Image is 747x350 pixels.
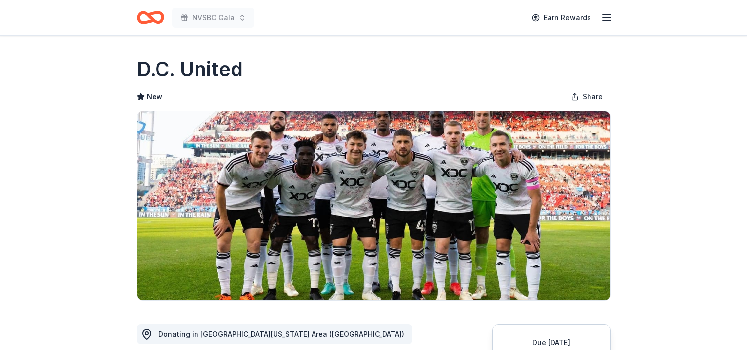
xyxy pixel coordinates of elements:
[172,8,254,28] button: NVSBC Gala
[505,337,598,349] div: Due [DATE]
[137,6,164,29] a: Home
[563,87,611,107] button: Share
[192,12,235,24] span: NVSBC Gala
[137,55,243,83] h1: D.C. United
[583,91,603,103] span: Share
[526,9,597,27] a: Earn Rewards
[137,111,610,300] img: Image for D.C. United
[147,91,162,103] span: New
[158,330,404,338] span: Donating in [GEOGRAPHIC_DATA][US_STATE] Area ([GEOGRAPHIC_DATA])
